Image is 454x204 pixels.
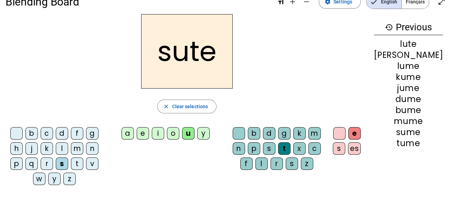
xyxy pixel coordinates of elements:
h2: sute [141,14,233,89]
div: c [41,127,53,140]
div: m [71,142,83,155]
div: c [308,142,321,155]
mat-icon: close [163,103,169,110]
div: t [71,157,83,170]
div: n [86,142,98,155]
div: j [25,142,38,155]
div: d [56,127,68,140]
button: Clear selections [157,100,217,113]
div: s [56,157,68,170]
div: y [48,173,61,185]
div: r [271,157,283,170]
div: b [25,127,38,140]
div: f [240,157,253,170]
div: v [86,157,98,170]
div: jume [374,84,443,92]
mat-icon: history [385,23,393,31]
div: m [308,127,321,140]
div: sume [374,128,443,136]
div: a [122,127,134,140]
div: e [348,127,361,140]
div: g [86,127,98,140]
div: t [278,142,291,155]
div: es [348,142,361,155]
div: dume [374,95,443,103]
div: x [293,142,306,155]
h3: Previous [374,20,443,35]
div: l [255,157,268,170]
div: k [293,127,306,140]
div: k [41,142,53,155]
div: q [25,157,38,170]
div: lume [374,62,443,70]
div: u [182,127,194,140]
div: i [152,127,164,140]
div: d [263,127,275,140]
div: l [56,142,68,155]
div: p [248,142,260,155]
div: p [10,157,23,170]
div: o [167,127,179,140]
div: n [233,142,245,155]
div: s [333,142,345,155]
div: [PERSON_NAME] [374,51,443,59]
span: Clear selections [172,102,208,111]
div: mume [374,117,443,125]
div: s [286,157,298,170]
div: bume [374,106,443,114]
div: s [263,142,275,155]
div: f [71,127,83,140]
div: z [301,157,313,170]
div: h [10,142,23,155]
div: kume [374,73,443,81]
div: tume [374,139,443,147]
div: e [137,127,149,140]
div: w [33,173,45,185]
div: lute [374,40,443,48]
div: z [63,173,76,185]
div: g [278,127,291,140]
div: b [248,127,260,140]
div: y [197,127,210,140]
div: r [41,157,53,170]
